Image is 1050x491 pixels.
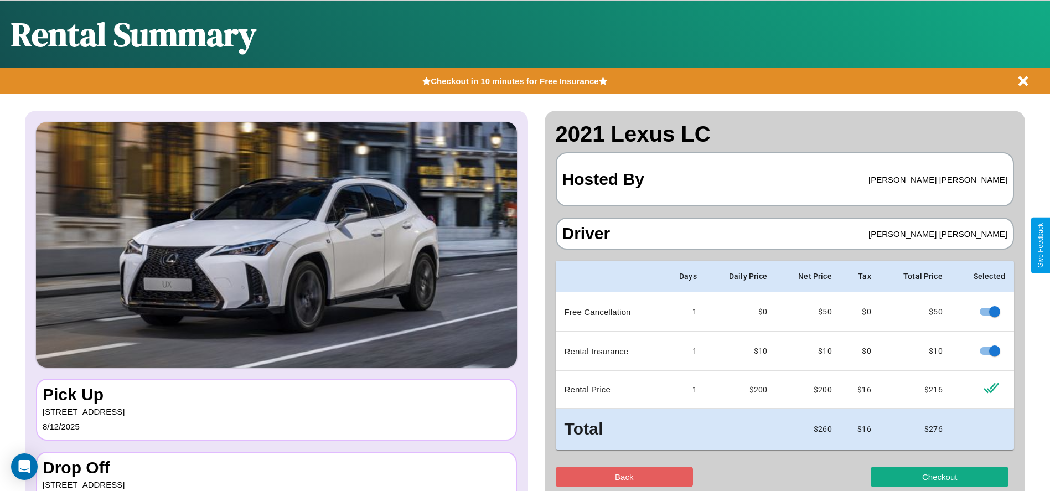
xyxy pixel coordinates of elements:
[706,292,777,332] td: $0
[565,304,653,319] p: Free Cancellation
[661,261,706,292] th: Days
[43,419,510,434] p: 8 / 12 / 2025
[11,453,38,480] div: Open Intercom Messenger
[841,409,880,450] td: $ 16
[556,467,694,487] button: Back
[661,292,706,332] td: 1
[777,292,841,332] td: $ 50
[562,159,644,200] h3: Hosted By
[880,409,951,450] td: $ 276
[841,371,880,409] td: $ 16
[841,261,880,292] th: Tax
[841,332,880,371] td: $0
[565,417,653,441] h3: Total
[880,261,951,292] th: Total Price
[880,371,951,409] td: $ 216
[556,122,1015,147] h2: 2021 Lexus LC
[777,371,841,409] td: $ 200
[880,332,951,371] td: $ 10
[556,261,1015,450] table: simple table
[777,332,841,371] td: $ 10
[43,385,510,404] h3: Pick Up
[565,344,653,359] p: Rental Insurance
[777,409,841,450] td: $ 260
[661,332,706,371] td: 1
[777,261,841,292] th: Net Price
[431,76,598,86] b: Checkout in 10 minutes for Free Insurance
[880,292,951,332] td: $ 50
[661,371,706,409] td: 1
[11,12,256,57] h1: Rental Summary
[868,226,1007,241] p: [PERSON_NAME] [PERSON_NAME]
[706,261,777,292] th: Daily Price
[43,404,510,419] p: [STREET_ADDRESS]
[868,172,1007,187] p: [PERSON_NAME] [PERSON_NAME]
[706,332,777,371] td: $10
[706,371,777,409] td: $ 200
[1037,223,1044,268] div: Give Feedback
[951,261,1014,292] th: Selected
[841,292,880,332] td: $0
[871,467,1008,487] button: Checkout
[562,224,611,243] h3: Driver
[565,382,653,397] p: Rental Price
[43,458,510,477] h3: Drop Off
